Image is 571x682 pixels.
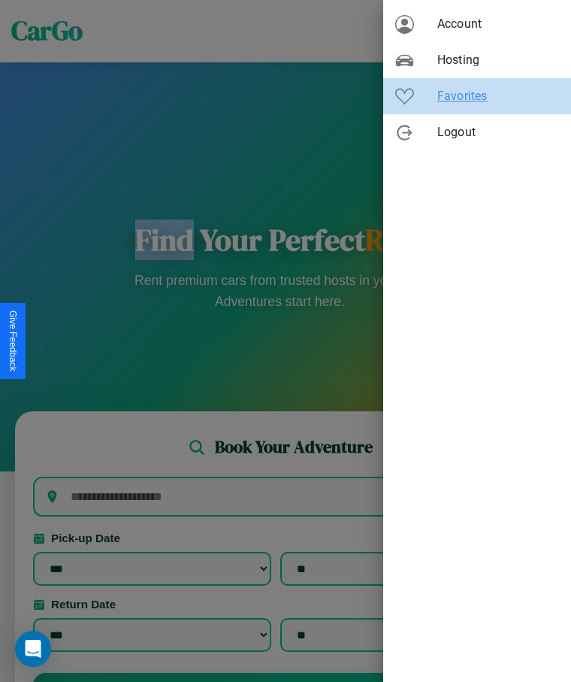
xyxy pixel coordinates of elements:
div: Give Feedback [8,311,18,371]
div: Account [383,6,571,42]
div: Open Intercom Messenger [15,631,51,667]
span: Account [437,15,559,33]
div: Logout [383,114,571,150]
span: Logout [437,123,559,141]
span: Hosting [437,51,559,69]
div: Favorites [383,78,571,114]
div: Hosting [383,42,571,78]
span: Favorites [437,87,559,105]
